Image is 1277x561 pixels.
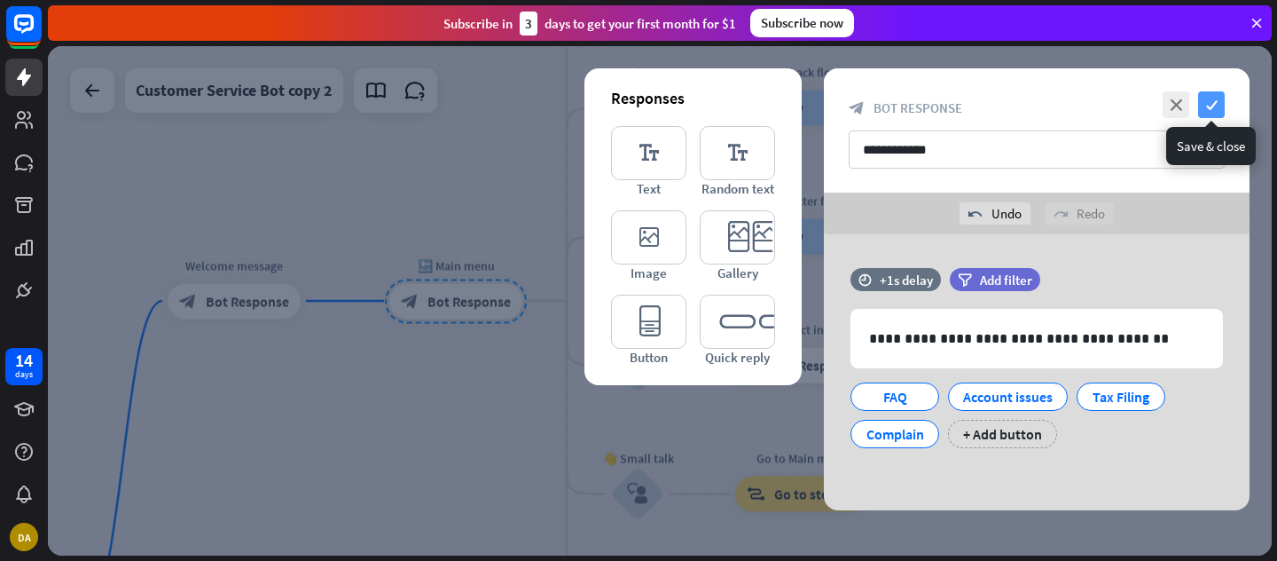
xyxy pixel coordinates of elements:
[958,273,972,287] i: filter
[963,383,1053,410] div: Account issues
[1054,207,1068,221] i: redo
[874,99,962,116] span: Bot Response
[880,272,933,288] div: +1s delay
[750,9,854,37] div: Subscribe now
[15,368,33,381] div: days
[980,272,1032,288] span: Add filter
[14,7,67,60] button: Open LiveChat chat widget
[520,12,537,36] div: 3
[858,273,872,286] i: time
[5,348,43,385] a: 14 days
[866,383,924,410] div: FAQ
[15,352,33,368] div: 14
[968,207,983,221] i: undo
[1092,383,1150,410] div: Tax Filing
[948,420,1057,448] div: + Add button
[1198,91,1225,118] i: check
[443,12,736,36] div: Subscribe in days to get your first month for $1
[866,421,924,447] div: Complain
[960,202,1030,225] div: Undo
[1163,91,1189,118] i: close
[849,100,865,116] i: block_bot_response
[1045,202,1114,225] div: Redo
[10,523,38,551] div: DA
